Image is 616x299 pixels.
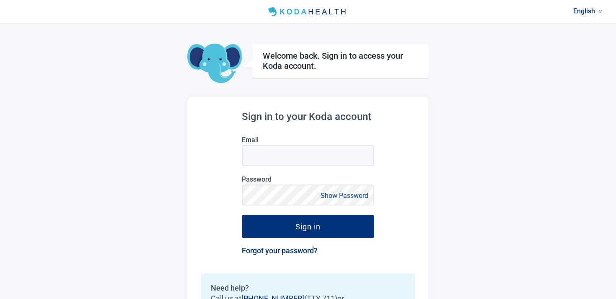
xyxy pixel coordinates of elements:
span: down [598,9,603,13]
a: Forgot your password? [242,246,318,255]
div: Sign in [295,222,321,231]
h2: Sign in to your Koda account [242,111,374,122]
img: Koda Elephant [187,44,242,84]
label: Email [242,136,374,144]
h2: Need help? [211,283,405,292]
img: Koda Health [265,5,351,18]
button: Sign in [242,215,374,238]
label: Password [242,175,374,183]
button: Show Password [318,190,371,201]
a: Current language: English [570,4,606,18]
h1: Welcome back. Sign in to access your Koda account. [263,51,418,71]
